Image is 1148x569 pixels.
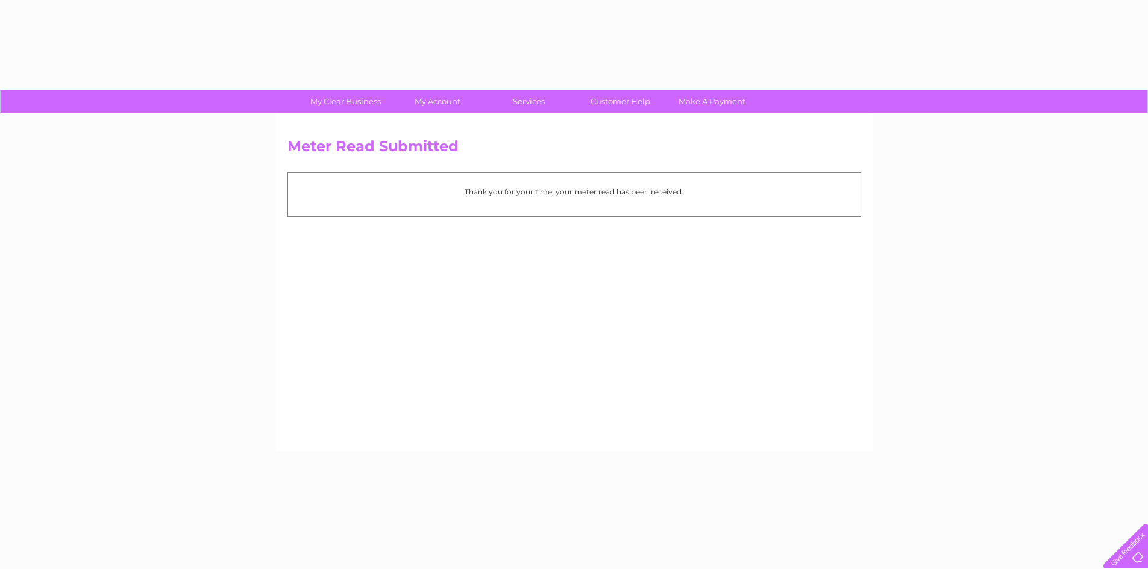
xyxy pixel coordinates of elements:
[287,138,861,161] h2: Meter Read Submitted
[662,90,762,113] a: Make A Payment
[294,186,855,197] p: Thank you for your time, your meter read has been received.
[296,90,395,113] a: My Clear Business
[387,90,487,113] a: My Account
[571,90,670,113] a: Customer Help
[479,90,579,113] a: Services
